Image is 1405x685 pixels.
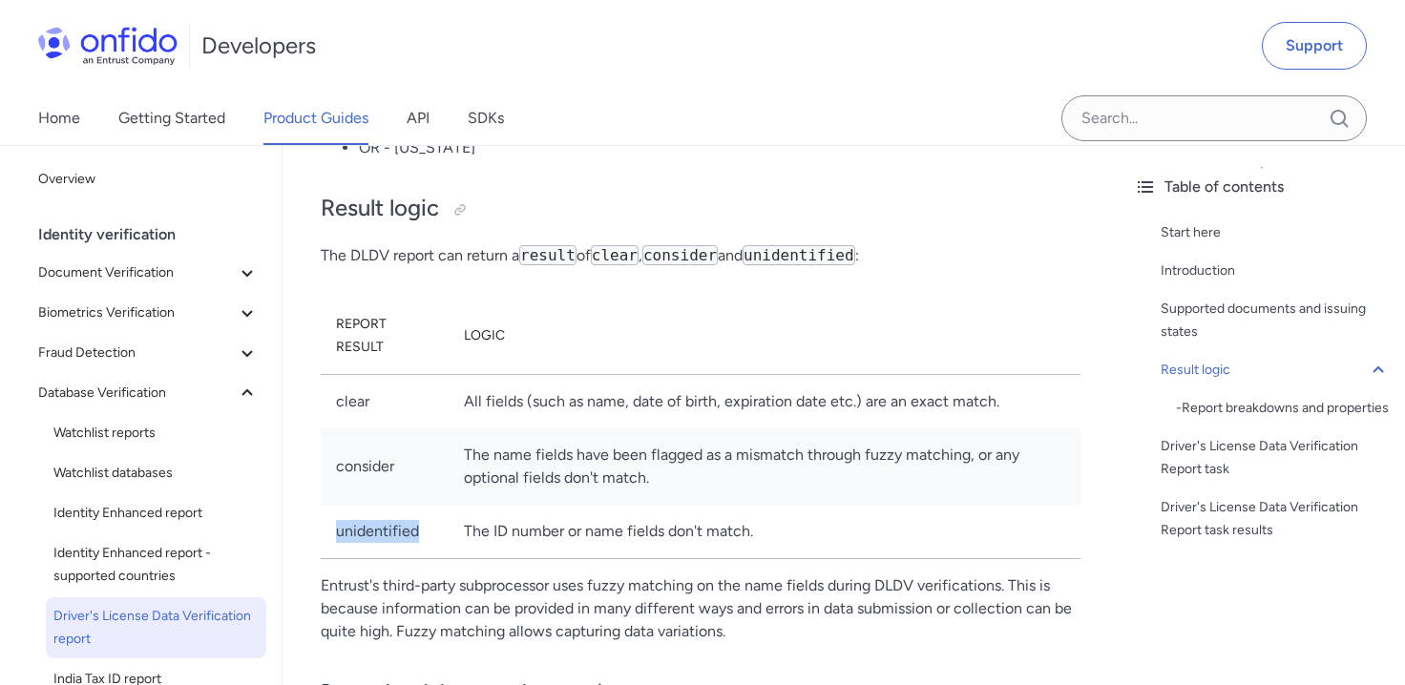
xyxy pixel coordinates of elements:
a: Identity Enhanced report - supported countries [46,534,266,595]
a: Overview [31,160,266,198]
td: All fields (such as name, date of birth, expiration date etc.) are an exact match. [449,375,1080,429]
a: Getting Started [118,92,225,145]
a: Introduction [1161,259,1390,282]
button: Biometrics Verification [31,294,266,332]
td: unidentified [321,505,449,559]
span: Biometrics Verification [38,301,236,324]
a: API [407,92,430,145]
a: Driver's License Data Verification Report task results [1161,496,1390,542]
td: The ID number or name fields don't match. [449,505,1080,559]
td: consider [321,428,449,505]
code: consider [642,245,718,265]
a: Identity Enhanced report [46,494,266,532]
a: Watchlist reports [46,414,266,452]
span: Overview [38,168,259,191]
code: result [519,245,577,265]
code: unidentified [743,245,855,265]
a: Product Guides [263,92,368,145]
th: Logic [449,298,1080,375]
a: Supported documents and issuing states [1161,298,1390,343]
a: -Report breakdowns and properties [1176,397,1390,420]
code: clear [591,245,639,265]
span: Document Verification [38,261,236,284]
div: Table of contents [1134,176,1390,198]
input: Onfido search input field [1061,95,1367,141]
td: clear [321,375,449,429]
h2: Result logic [321,193,1080,225]
p: Entrust's third-party subprocessor uses fuzzy matching on the name fields during DLDV verificatio... [321,574,1080,643]
th: Report result [321,298,449,375]
span: Watchlist databases [53,462,259,485]
a: Driver's License Data Verification report [46,597,266,658]
button: Fraud Detection [31,334,266,372]
button: Document Verification [31,254,266,292]
a: Support [1262,22,1367,70]
button: Database Verification [31,374,266,412]
a: SDKs [468,92,504,145]
a: Driver's License Data Verification Report task [1161,435,1390,481]
a: Home [38,92,80,145]
a: Start here [1161,221,1390,244]
span: Identity Enhanced report - supported countries [53,542,259,588]
td: The name fields have been flagged as a mismatch through fuzzy matching, or any optional fields do... [449,428,1080,505]
p: The DLDV report can return a of , and : [321,244,1080,267]
h1: Developers [201,31,316,61]
span: Identity Enhanced report [53,502,259,525]
img: Onfido Logo [38,27,178,65]
div: - Report breakdowns and properties [1176,397,1390,420]
span: Database Verification [38,382,236,405]
div: Identity verification [38,216,274,254]
span: Driver's License Data Verification report [53,605,259,651]
a: Watchlist databases [46,454,266,492]
span: Fraud Detection [38,342,236,364]
span: Watchlist reports [53,422,259,445]
li: OR - [US_STATE] [359,136,1080,159]
a: Result logic [1161,359,1390,382]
